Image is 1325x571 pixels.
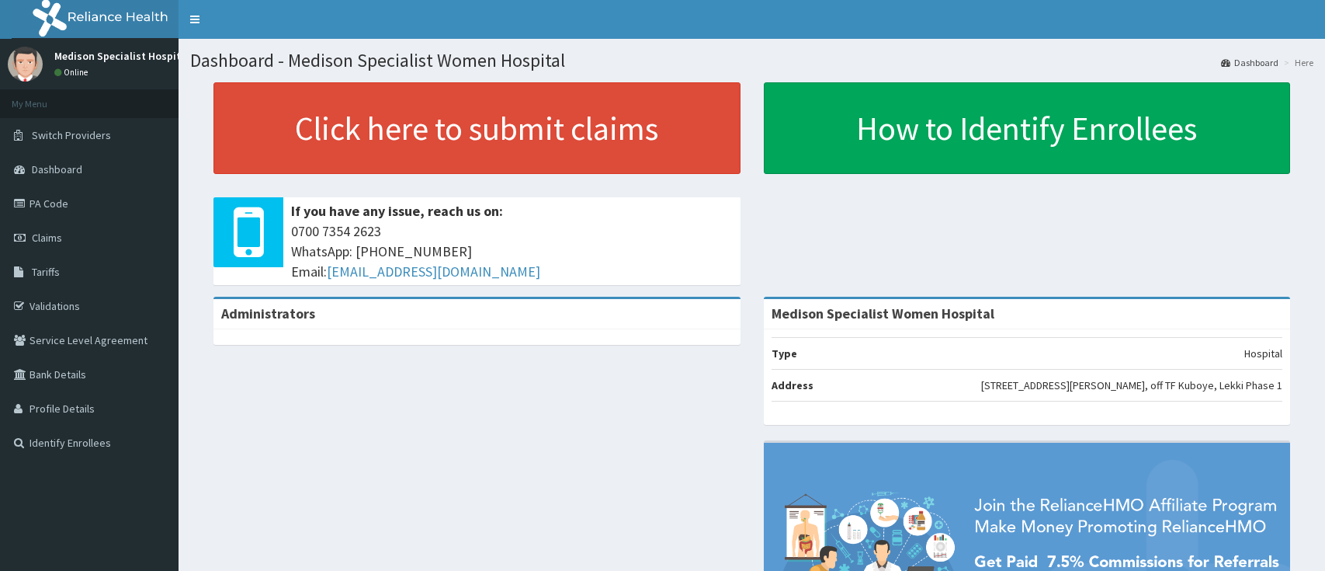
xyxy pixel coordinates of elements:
span: Dashboard [32,162,82,176]
p: [STREET_ADDRESS][PERSON_NAME], off TF Kuboye, Lekki Phase 1 [981,378,1282,393]
span: Claims [32,231,62,245]
img: User Image [8,47,43,82]
b: If you have any issue, reach us on: [291,202,503,220]
span: Switch Providers [32,128,111,142]
strong: Medison Specialist Women Hospital [772,305,994,322]
p: Medison Specialist Hospital [54,50,190,61]
span: Tariffs [32,265,60,279]
a: Dashboard [1221,56,1278,69]
a: Click here to submit claims [213,82,741,174]
a: Online [54,67,92,78]
b: Address [772,378,813,392]
h1: Dashboard - Medison Specialist Women Hospital [190,50,1313,71]
p: Hospital [1244,346,1282,361]
a: How to Identify Enrollees [764,82,1291,174]
li: Here [1280,56,1313,69]
span: 0700 7354 2623 WhatsApp: [PHONE_NUMBER] Email: [291,221,733,281]
b: Administrators [221,305,315,322]
b: Type [772,346,797,360]
a: [EMAIL_ADDRESS][DOMAIN_NAME] [327,263,540,280]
